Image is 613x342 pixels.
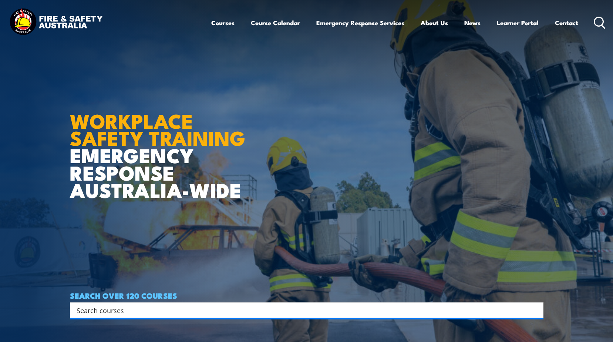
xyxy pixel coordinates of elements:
[316,13,404,33] a: Emergency Response Services
[531,305,541,315] button: Search magnifier button
[211,13,235,33] a: Courses
[464,13,481,33] a: News
[78,305,529,315] form: Search form
[70,105,245,153] strong: WORKPLACE SAFETY TRAINING
[555,13,578,33] a: Contact
[70,291,543,299] h4: SEARCH OVER 120 COURSES
[497,13,539,33] a: Learner Portal
[77,305,527,316] input: Search input
[251,13,300,33] a: Course Calendar
[421,13,448,33] a: About Us
[70,93,251,198] h1: EMERGENCY RESPONSE AUSTRALIA-WIDE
